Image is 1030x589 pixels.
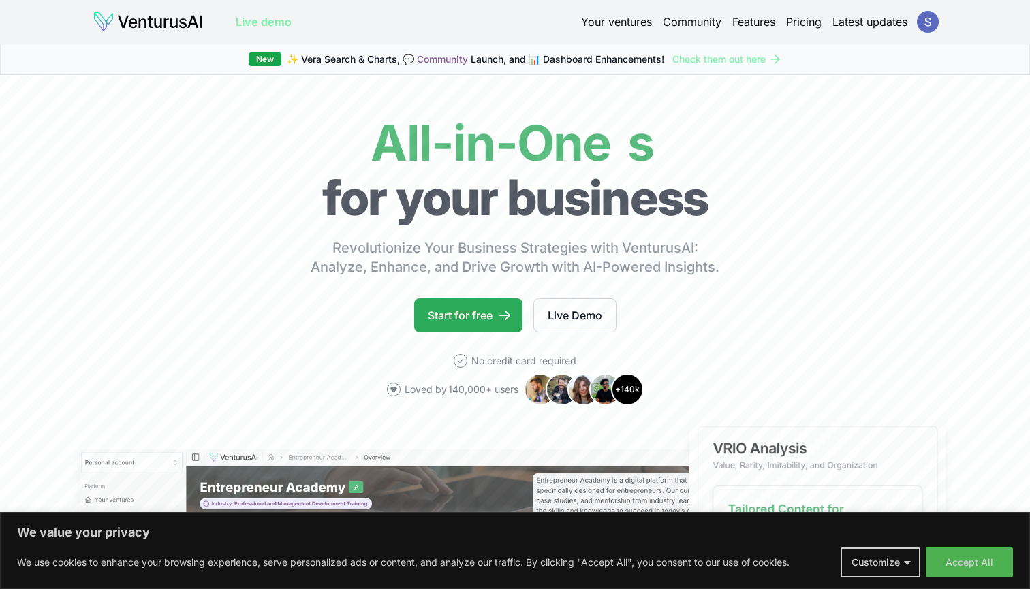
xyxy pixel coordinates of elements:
div: New [249,52,281,66]
img: Avatar 4 [589,373,622,406]
img: ACg8ocKsCqrhpSCJp0N-f0BbOJ6CK3GG5HVwIhubuBfjd8iGJyhAAA=s96-c [917,11,939,33]
a: Community [663,14,721,30]
p: We value your privacy [17,524,1013,541]
span: ✨ Vera Search & Charts, 💬 Launch, and 📊 Dashboard Enhancements! [287,52,664,66]
p: We use cookies to enhance your browsing experience, serve personalized ads or content, and analyz... [17,554,790,571]
a: Start for free [414,298,522,332]
img: Avatar 3 [567,373,600,406]
a: Your ventures [581,14,652,30]
img: Avatar 2 [546,373,578,406]
img: logo [93,11,203,33]
a: Community [417,53,468,65]
button: Accept All [926,547,1013,577]
a: Live Demo [533,298,617,332]
a: Pricing [786,14,822,30]
a: Check them out here [672,52,782,66]
a: Live demo [236,14,292,30]
button: Customize [841,547,920,577]
a: Latest updates [832,14,907,30]
img: Avatar 1 [524,373,557,406]
a: Features [732,14,775,30]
